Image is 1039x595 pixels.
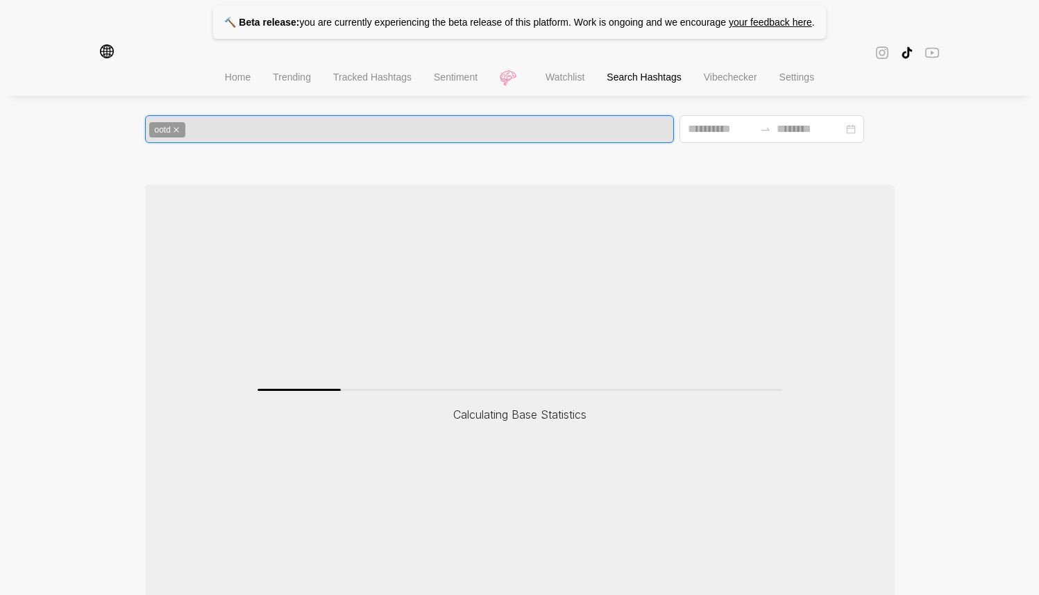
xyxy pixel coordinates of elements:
span: Tracked Hashtags [333,72,412,83]
span: Settings [779,72,815,83]
span: global [100,44,114,61]
span: Home [225,72,251,83]
span: close [173,126,180,133]
p: you are currently experiencing the beta release of this platform. Work is ongoing and we encourage . [213,6,825,39]
span: ootd [149,122,185,137]
span: Vibechecker [704,72,757,83]
span: Sentiment [434,72,478,83]
span: Search Hashtags [607,72,681,83]
span: youtube [925,44,939,60]
span: Trending [273,72,311,83]
span: to [760,124,771,135]
span: Watchlist [546,72,584,83]
p: Calculating Base Statistics [453,408,586,421]
a: your feedback here [729,17,812,28]
strong: 🔨 Beta release: [224,17,299,28]
span: instagram [875,44,889,61]
span: swap-right [760,124,771,135]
